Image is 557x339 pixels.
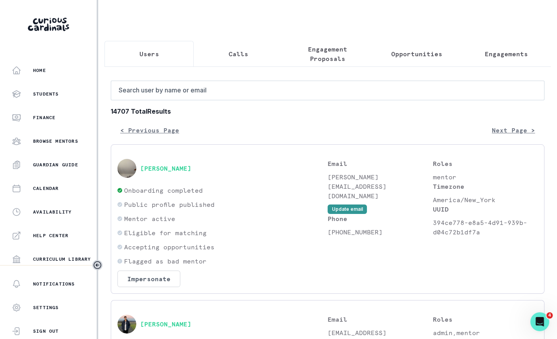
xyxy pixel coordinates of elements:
[530,312,549,331] iframe: Intercom live chat
[117,271,180,287] button: Impersonate
[433,159,538,168] p: Roles
[140,164,191,172] button: [PERSON_NAME]
[328,227,433,237] p: [PHONE_NUMBER]
[33,114,55,121] p: Finance
[433,182,538,191] p: Timezone
[124,228,207,238] p: Eligible for matching
[33,256,91,262] p: Curriculum Library
[92,260,103,270] button: Toggle sidebar
[124,256,207,266] p: Flagged as bad mentor
[433,328,538,337] p: admin,mentor
[33,185,59,192] p: Calendar
[28,18,69,31] img: Curious Cardinals Logo
[289,44,365,63] p: Engagement Proposals
[124,186,203,195] p: Onboarding completed
[111,107,544,116] b: 14707 Total Results
[33,162,78,168] p: Guardian Guide
[124,242,214,252] p: Accepting opportunities
[484,49,528,59] p: Engagements
[111,122,189,138] button: < Previous Page
[33,232,68,239] p: Help Center
[328,172,433,201] p: [PERSON_NAME][EMAIL_ADDRESS][DOMAIN_NAME]
[124,214,175,223] p: Mentor active
[546,312,553,319] span: 4
[33,304,59,311] p: Settings
[33,328,59,334] p: Sign Out
[229,49,248,59] p: Calls
[433,195,538,205] p: America/New_York
[328,214,433,223] p: Phone
[33,91,59,97] p: Students
[433,172,538,182] p: mentor
[328,205,367,214] button: Update email
[391,49,442,59] p: Opportunities
[328,159,433,168] p: Email
[33,138,78,144] p: Browse Mentors
[328,315,433,324] p: Email
[433,315,538,324] p: Roles
[139,49,159,59] p: Users
[433,205,538,214] p: UUID
[482,122,544,138] button: Next Page >
[33,209,71,215] p: Availability
[433,218,538,237] p: 394ce778-e8a5-4d91-939b-d04c72b1df7a
[140,320,191,328] button: [PERSON_NAME]
[124,200,214,209] p: Public profile published
[33,67,46,74] p: Home
[33,281,75,287] p: Notifications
